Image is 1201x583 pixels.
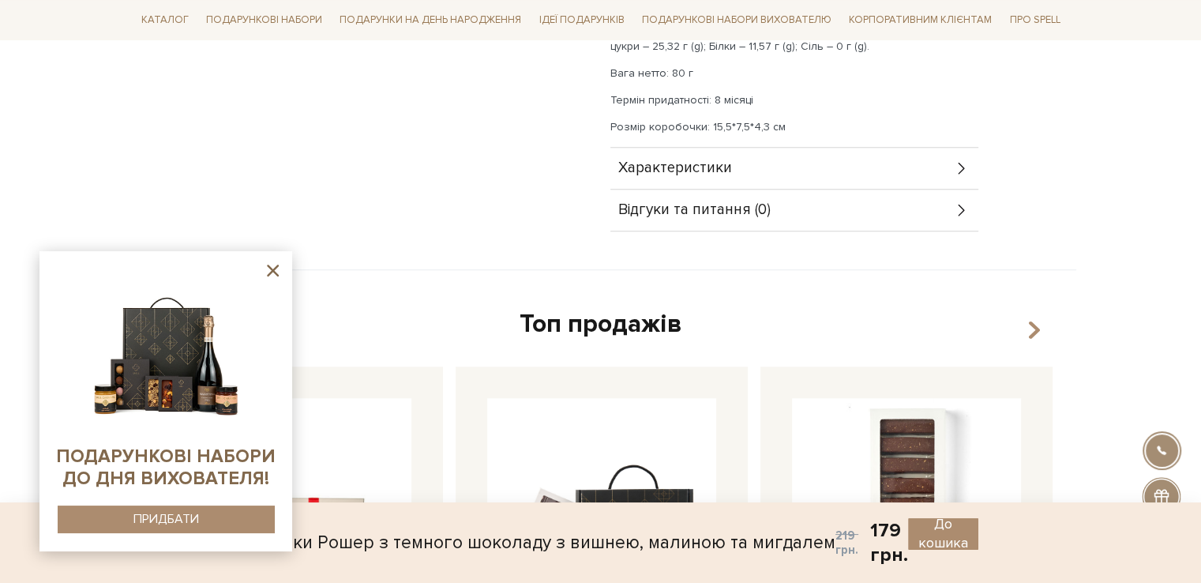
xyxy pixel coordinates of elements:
[870,518,908,567] div: 179 грн.
[135,8,195,32] a: Каталог
[618,203,771,217] span: Відгуки та питання (0)
[240,518,835,567] div: Цукерки Рошер з темного шоколаду з вишнею, малиною та мигдалем
[1003,8,1066,32] a: Про Spell
[200,8,328,32] a: Подарункові набори
[835,528,858,557] span: 219 грн.
[610,120,978,134] p: Розмір коробочки: 15,5*7,5*4,3 см
[843,6,998,33] a: Корпоративним клієнтам
[636,6,838,33] a: Подарункові набори вихователю
[144,308,1057,341] div: Топ продажів
[532,8,630,32] a: Ідеї подарунків
[333,8,527,32] a: Подарунки на День народження
[918,515,968,552] span: До кошика
[610,93,978,107] p: Термін придатності: 8 місяці
[618,161,732,175] span: Характеристики
[610,66,978,81] p: Вага нетто: 80 г
[908,518,978,550] button: До кошика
